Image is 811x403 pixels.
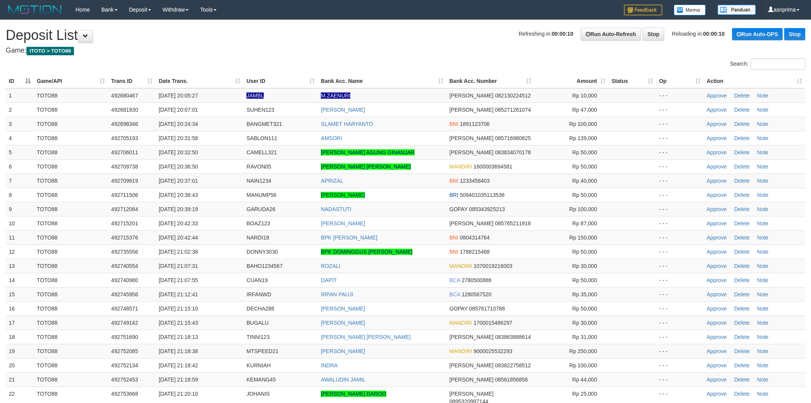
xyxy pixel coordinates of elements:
[656,358,704,372] td: - - -
[495,92,531,99] span: Copy 082130224512 to clipboard
[461,277,491,283] span: Copy 2780500886 to clipboard
[159,135,198,141] span: [DATE] 20:31:58
[495,149,531,155] span: Copy 083834070178 to clipboard
[6,259,34,273] td: 13
[111,178,138,184] span: 492709919
[321,362,338,368] a: INDRA
[757,92,768,99] a: Note
[6,216,34,230] td: 10
[6,173,34,188] td: 7
[734,263,749,269] a: Delete
[734,178,749,184] a: Delete
[757,291,768,297] a: Note
[707,107,727,113] a: Approve
[707,121,727,127] a: Approve
[624,5,662,15] img: Feedback.jpg
[474,164,512,170] span: Copy 1600003694581 to clipboard
[534,74,609,88] th: Amount: activate to sort column ascending
[34,102,108,117] td: TOTO88
[656,159,704,173] td: - - -
[34,74,108,88] th: Game/API: activate to sort column ascending
[751,58,805,70] input: Search:
[450,178,458,184] span: BNI
[757,164,768,170] a: Note
[321,164,410,170] a: [PERSON_NAME] [PERSON_NAME]
[757,235,768,241] a: Note
[572,178,597,184] span: Rp 40,000
[734,291,749,297] a: Delete
[321,320,365,326] a: [PERSON_NAME]
[656,145,704,159] td: - - -
[707,192,727,198] a: Approve
[572,320,597,326] span: Rp 30,000
[321,235,377,241] a: BPK [PERSON_NAME]
[474,348,512,354] span: Copy 9000025532293 to clipboard
[730,58,805,70] label: Search:
[6,159,34,173] td: 6
[734,348,749,354] a: Delete
[707,362,727,368] a: Approve
[495,220,531,226] span: Copy 085765211916 to clipboard
[450,306,468,312] span: GOPAY
[34,230,108,244] td: TOTO88
[159,107,198,113] span: [DATE] 20:07:01
[246,92,264,99] span: Nama rekening ada tanda titik/strip, harap diedit
[6,330,34,344] td: 18
[757,377,768,383] a: Note
[734,220,749,226] a: Delete
[6,74,34,88] th: ID: activate to sort column descending
[6,47,805,55] h4: Game:
[734,320,749,326] a: Delete
[450,348,472,354] span: MANDIRI
[159,206,198,212] span: [DATE] 20:39:19
[246,263,282,269] span: BAHO1234567
[572,277,597,283] span: Rp 50,000
[450,249,458,255] span: BNI
[450,334,494,340] span: [PERSON_NAME]
[321,107,365,113] a: [PERSON_NAME]
[156,74,243,88] th: Date Trans.: activate to sort column ascending
[34,202,108,216] td: TOTO88
[656,188,704,202] td: - - -
[246,291,271,297] span: IRFANWD
[757,362,768,368] a: Note
[495,334,531,340] span: Copy 083863888614 to clipboard
[656,372,704,386] td: - - -
[111,135,138,141] span: 492705193
[159,249,198,255] span: [DATE] 21:02:38
[461,291,491,297] span: Copy 1280567520 to clipboard
[656,259,704,273] td: - - -
[656,216,704,230] td: - - -
[246,121,282,127] span: BANGMET321
[246,178,271,184] span: NAIN1234
[460,235,490,241] span: Copy 0804314764 to clipboard
[656,74,704,88] th: Op: activate to sort column ascending
[447,74,534,88] th: Bank Acc. Number: activate to sort column ascending
[757,192,768,198] a: Note
[757,263,768,269] a: Note
[656,273,704,287] td: - - -
[450,235,458,241] span: BNI
[321,263,340,269] a: ROZALI
[757,135,768,141] a: Note
[707,391,727,397] a: Approve
[469,306,505,312] span: Copy 085761710788 to clipboard
[572,249,597,255] span: Rp 50,000
[656,131,704,145] td: - - -
[111,306,138,312] span: 492748571
[707,235,727,241] a: Approve
[111,164,138,170] span: 492709738
[6,358,34,372] td: 20
[321,192,365,198] a: [PERSON_NAME]
[609,74,656,88] th: Status: activate to sort column ascending
[757,178,768,184] a: Note
[450,164,472,170] span: MANDIRI
[717,5,756,15] img: panduan.png
[450,263,472,269] span: MANDIRI
[111,121,138,127] span: 492698346
[734,135,749,141] a: Delete
[321,149,414,155] a: [PERSON_NAME] AGUNG GINANJAR
[6,131,34,145] td: 4
[34,244,108,259] td: TOTO88
[460,121,490,127] span: Copy 1891123706 to clipboard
